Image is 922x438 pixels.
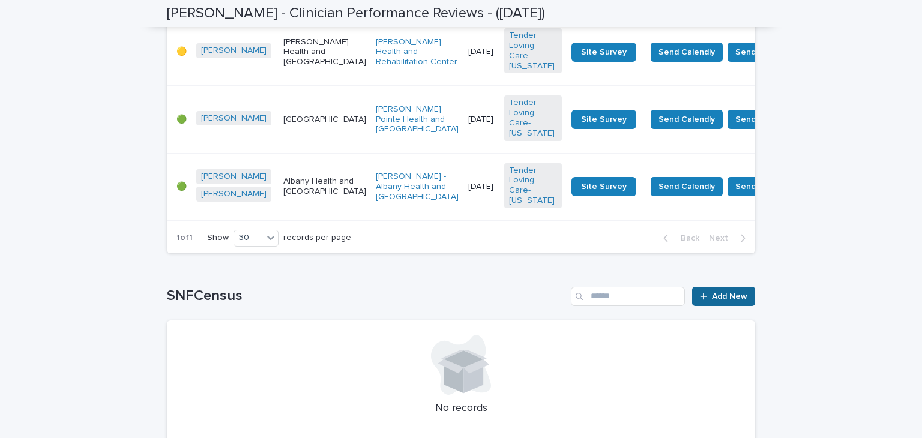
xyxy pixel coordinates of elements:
tr: 🟢[PERSON_NAME] [PERSON_NAME] Albany Health and [GEOGRAPHIC_DATA][PERSON_NAME] - Albany Health and... [167,153,812,220]
a: Tender Loving Care-[US_STATE] [509,166,557,206]
p: 🟢 [176,115,187,125]
button: Back [654,233,704,244]
div: 30 [234,232,263,244]
span: Send Survey [735,46,785,58]
span: Add New [712,292,747,301]
p: [DATE] [468,182,495,192]
tr: 🟢[PERSON_NAME] [GEOGRAPHIC_DATA][PERSON_NAME] Pointe Health and [GEOGRAPHIC_DATA] [DATE]Tender Lo... [167,86,812,153]
span: Send Calendly [658,46,715,58]
h2: [PERSON_NAME] - Clinician Performance Reviews - ([DATE]) [167,5,545,22]
span: Send Calendly [658,181,715,193]
a: [PERSON_NAME] [201,189,267,199]
a: [PERSON_NAME] Health and Rehabilitation Center [376,37,459,67]
a: [PERSON_NAME] - Albany Health and [GEOGRAPHIC_DATA] [376,172,459,202]
a: [PERSON_NAME] [201,46,267,56]
button: Send Calendly [651,110,723,129]
a: [PERSON_NAME] Pointe Health and [GEOGRAPHIC_DATA] [376,104,459,134]
button: Send Survey [728,43,793,62]
a: Tender Loving Care-[US_STATE] [509,98,557,138]
a: [PERSON_NAME] [201,113,267,124]
p: [DATE] [468,115,495,125]
tr: 🟡[PERSON_NAME] [PERSON_NAME] Health and [GEOGRAPHIC_DATA][PERSON_NAME] Health and Rehabilitation ... [167,19,812,86]
p: Albany Health and [GEOGRAPHIC_DATA] [283,176,366,197]
span: Site Survey [581,48,627,56]
p: No records [181,402,741,415]
a: Site Survey [571,177,636,196]
p: [DATE] [468,47,495,57]
span: Next [709,234,735,242]
button: Send Calendly [651,177,723,196]
a: Add New [692,287,755,306]
input: Search [571,287,685,306]
p: Show [207,233,229,243]
span: Send Survey [735,113,785,125]
span: Site Survey [581,115,627,124]
a: Tender Loving Care-[US_STATE] [509,31,557,71]
h1: SNFCensus [167,287,566,305]
button: Next [704,233,755,244]
p: records per page [283,233,351,243]
p: [PERSON_NAME] Health and [GEOGRAPHIC_DATA] [283,37,366,67]
a: Site Survey [571,110,636,129]
p: 🟡 [176,47,187,57]
p: [GEOGRAPHIC_DATA] [283,115,366,125]
button: Send Calendly [651,43,723,62]
span: Back [673,234,699,242]
p: 1 of 1 [167,223,202,253]
p: 🟢 [176,182,187,192]
a: Site Survey [571,43,636,62]
span: Send Calendly [658,113,715,125]
button: Send Survey [728,177,793,196]
a: [PERSON_NAME] [201,172,267,182]
span: Send Survey [735,181,785,193]
button: Send Survey [728,110,793,129]
span: Site Survey [581,182,627,191]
